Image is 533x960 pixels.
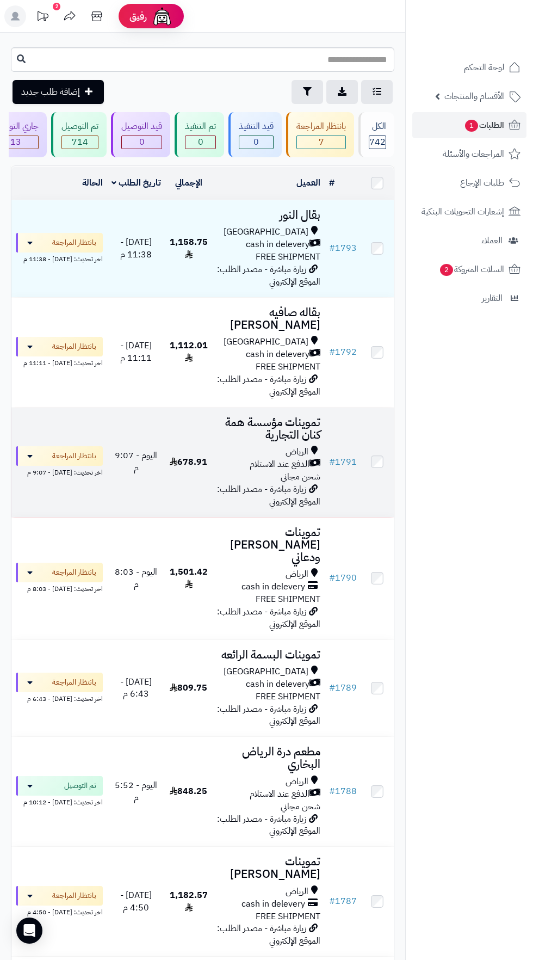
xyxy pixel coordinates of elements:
span: شحن مجاني [281,800,320,813]
span: FREE SHIPMENT [256,910,320,923]
a: تم التنفيذ 0 [172,112,226,157]
span: 742 [369,136,386,149]
span: # [329,571,335,584]
span: cash in delevery [241,898,305,910]
div: تم التوصيل [61,120,98,133]
div: 0 [122,136,162,149]
span: 714 [62,136,98,149]
h3: بقاله صافيه [PERSON_NAME] [216,306,320,331]
div: Open Intercom Messenger [16,918,42,944]
span: بانتظار المراجعة [52,890,96,901]
span: تم التوصيل [64,780,96,791]
img: logo-2.png [459,29,523,52]
span: [DATE] - 11:38 م [120,236,152,261]
span: cash in delevery [246,678,309,691]
a: #1787 [329,895,357,908]
a: #1789 [329,681,357,694]
a: الطلبات1 [412,112,526,138]
span: التقارير [482,291,503,306]
a: العميل [296,176,320,189]
span: # [329,242,335,255]
h3: تموينات [PERSON_NAME] ودعاني [216,526,320,564]
a: الإجمالي [175,176,202,189]
span: زيارة مباشرة - مصدر الطلب: الموقع الإلكتروني [217,813,320,838]
span: [DATE] - 11:11 م [120,339,152,365]
span: اليوم - 8:03 م [115,565,157,591]
span: بانتظار المراجعة [52,237,96,248]
a: طلبات الإرجاع [412,170,526,196]
span: 0 [185,136,215,149]
span: 2 [440,264,453,276]
span: # [329,895,335,908]
span: لوحة التحكم [464,60,504,75]
span: 1,112.01 [170,339,208,365]
span: شحن مجاني [281,470,320,483]
span: اليوم - 5:52 م [115,779,157,804]
a: الكل742 [356,112,396,157]
a: #1788 [329,785,357,798]
div: بانتظار المراجعة [296,120,346,133]
span: 1,501.42 [170,565,208,591]
span: 678.91 [170,456,207,469]
span: زيارة مباشرة - مصدر الطلب: الموقع الإلكتروني [217,483,320,508]
span: [DATE] - 4:50 م [120,889,152,914]
span: اليوم - 9:07 م [115,449,157,475]
span: [GEOGRAPHIC_DATA] [224,226,308,238]
a: التقارير [412,285,526,311]
span: بانتظار المراجعة [52,341,96,352]
a: تحديثات المنصة [29,5,56,30]
div: اخر تحديث: [DATE] - 9:07 م [16,466,103,477]
span: # [329,681,335,694]
span: زيارة مباشرة - مصدر الطلب: الموقع الإلكتروني [217,263,320,288]
span: إضافة طلب جديد [21,85,80,99]
h3: تموينات مؤسسة همة كنان التجارية [216,416,320,441]
span: 809.75 [170,681,207,694]
span: زيارة مباشرة - مصدر الطلب: الموقع الإلكتروني [217,922,320,947]
span: الطلبات [464,118,504,133]
a: إضافة طلب جديد [13,80,104,104]
div: قيد التنفيذ [239,120,274,133]
div: قيد التوصيل [121,120,162,133]
a: #1790 [329,571,357,584]
span: # [329,346,335,359]
h3: بقال النور [216,209,320,221]
span: الرياض [286,776,308,788]
span: الدفع عند الاستلام [250,788,309,801]
a: #1791 [329,456,357,469]
span: 848.25 [170,785,207,798]
span: الأقسام والمنتجات [444,89,504,104]
span: بانتظار المراجعة [52,567,96,578]
span: بانتظار المراجعة [52,451,96,461]
span: cash in delevery [246,348,309,361]
div: 2 [53,3,60,10]
span: السلات المتروكة [439,262,504,277]
div: اخر تحديث: [DATE] - 4:50 م [16,906,103,917]
span: FREE SHIPMENT [256,250,320,263]
span: زيارة مباشرة - مصدر الطلب: الموقع الإلكتروني [217,703,320,728]
div: اخر تحديث: [DATE] - 8:03 م [16,582,103,594]
a: العملاء [412,227,526,254]
span: 1,182.57 [170,889,208,914]
span: رفيق [129,10,147,23]
div: تم التنفيذ [185,120,216,133]
span: FREE SHIPMENT [256,593,320,606]
div: الكل [369,120,386,133]
div: اخر تحديث: [DATE] - 6:43 م [16,692,103,704]
a: قيد التنفيذ 0 [226,112,284,157]
span: زيارة مباشرة - مصدر الطلب: الموقع الإلكتروني [217,605,320,631]
span: 1 [465,120,478,132]
span: 1,158.75 [170,236,208,261]
span: طلبات الإرجاع [460,175,504,190]
a: قيد التوصيل 0 [109,112,172,157]
a: # [329,176,334,189]
span: 7 [297,136,345,149]
a: لوحة التحكم [412,54,526,81]
span: العملاء [481,233,503,248]
span: cash in delevery [241,581,305,593]
h3: تموينات [PERSON_NAME] [216,856,320,881]
span: الرياض [286,568,308,581]
a: #1792 [329,346,357,359]
span: FREE SHIPMENT [256,690,320,703]
span: FREE SHIPMENT [256,360,320,373]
